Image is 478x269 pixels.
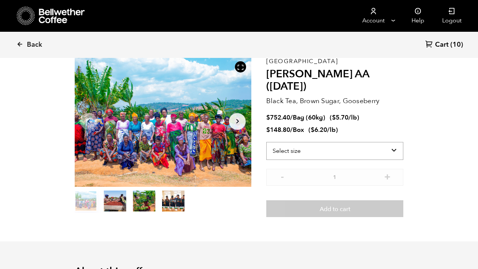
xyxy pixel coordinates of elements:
[27,40,42,49] span: Back
[311,126,327,134] bdi: 6.20
[332,113,336,122] span: $
[266,96,403,106] p: Black Tea, Brown Sugar, Gooseberry
[332,113,348,122] bdi: 5.70
[348,113,357,122] span: /lb
[266,113,290,122] bdi: 752.40
[435,40,448,49] span: Cart
[266,126,270,134] span: $
[266,68,403,93] h2: [PERSON_NAME] AA ([DATE])
[383,173,392,180] button: +
[266,200,403,217] button: Add to cart
[330,113,359,122] span: ( )
[277,173,287,180] button: -
[425,40,463,50] a: Cart (10)
[293,126,304,134] span: Box
[311,126,314,134] span: $
[266,126,290,134] bdi: 148.80
[327,126,336,134] span: /lb
[290,113,293,122] span: /
[308,126,338,134] span: ( )
[266,113,270,122] span: $
[290,126,293,134] span: /
[450,40,463,49] span: (10)
[293,113,325,122] span: Bag (60kg)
